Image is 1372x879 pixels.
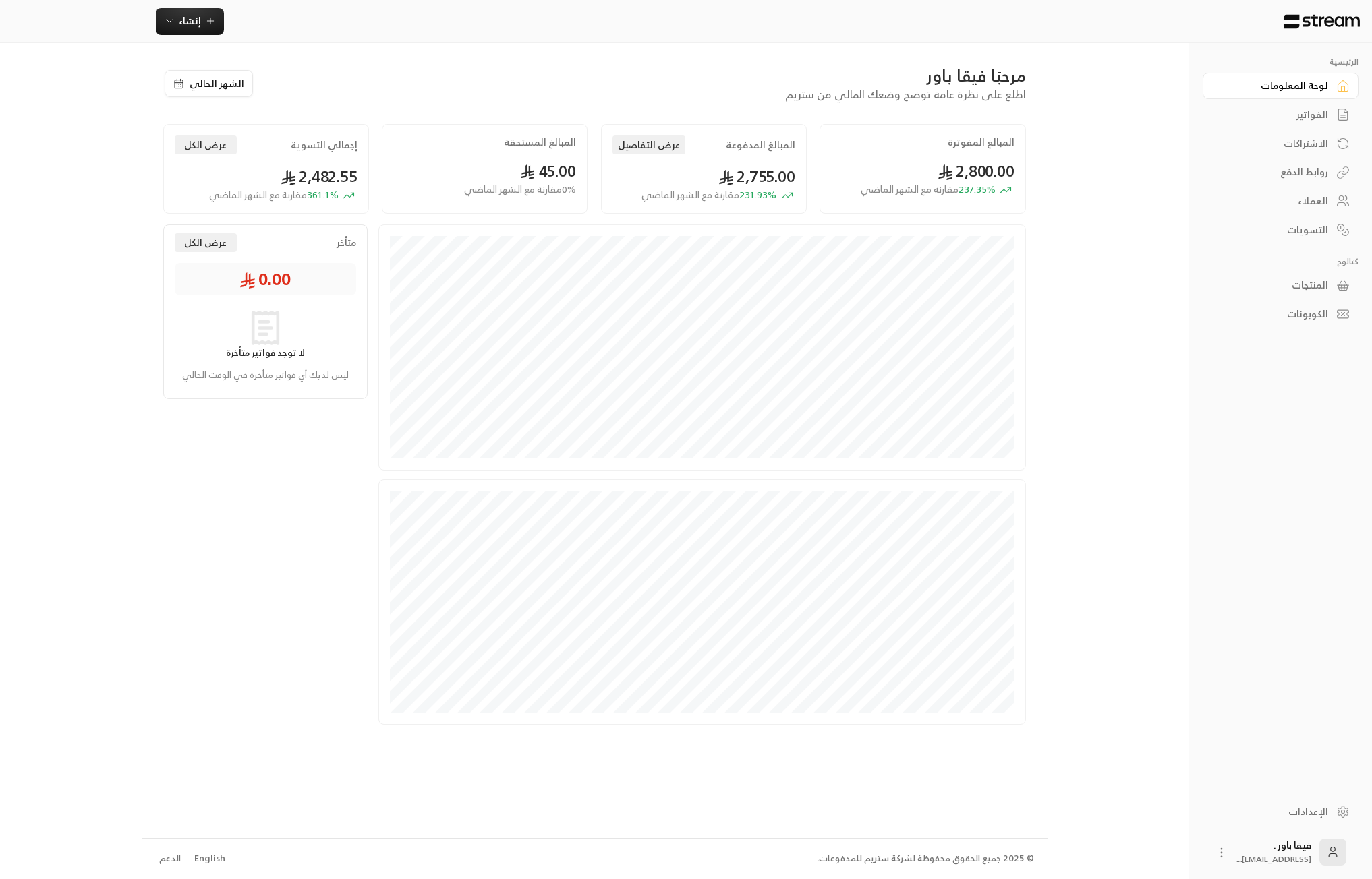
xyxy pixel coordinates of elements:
[861,183,996,197] span: 237.35 %
[209,188,339,202] span: 361.1 %
[938,157,1014,185] span: 2,800.00
[1236,852,1311,866] span: [EMAIL_ADDRESS]....
[175,135,237,154] button: عرض الكل
[785,85,1026,104] span: اطلع على نظرة عامة توضح وضعك المالي من ستريم
[1220,108,1328,121] div: الفواتير
[464,183,576,197] span: 0 % مقارنة مع الشهر الماضي
[1203,159,1359,185] a: روابط الدفع
[1203,57,1359,67] p: الرئيسية
[1220,223,1328,237] div: التسويات
[181,369,349,382] p: ليس لديك أي فواتير متأخرة في الوقت الحالي
[194,852,225,866] div: English
[641,186,739,203] span: مقارنة مع الشهر الماضي
[718,162,795,190] span: 2,755.00
[520,157,577,185] span: 45.00
[861,181,959,198] span: مقارنة مع الشهر الماضي
[1220,165,1328,179] div: روابط الدفع
[1220,278,1328,292] div: المنتجات
[156,8,224,35] button: إنشاء
[1220,137,1328,150] div: الاشتراكات
[612,135,685,154] button: عرض التفاصيل
[1203,188,1359,214] a: العملاء
[267,65,1026,86] div: مرحبًا فيقا باور
[641,188,776,202] span: 231.93 %
[1220,307,1328,321] div: الكوبونات
[1203,272,1359,299] a: المنتجات
[504,135,576,149] h2: المبالغ المستحقة
[209,186,307,203] span: مقارنة مع الشهر الماضي
[291,138,358,152] h2: إجمالي التسوية
[1203,256,1359,267] p: كتالوج
[175,233,237,252] button: عرض الكل
[818,852,1034,866] div: © 2025 جميع الحقوق محفوظة لشركة ستريم للمدفوعات.
[179,12,201,29] span: إنشاء
[1203,102,1359,128] a: الفواتير
[1203,301,1359,328] a: الكوبونات
[226,345,305,361] strong: لا توجد فواتير متأخرة
[726,138,795,152] h2: المبالغ المدفوعة
[165,70,253,97] button: الشهر الحالي
[1236,839,1311,866] div: فيقا باور .
[1220,79,1328,92] div: لوحة المعلومات
[1203,130,1359,156] a: الاشتراكات
[1220,805,1328,818] div: الإعدادات
[239,268,291,290] span: 0.00
[1220,194,1328,208] div: العملاء
[948,135,1014,149] h2: المبالغ المفوترة
[281,162,358,190] span: 2,482.55
[1203,216,1359,243] a: التسويات
[337,236,356,249] span: متأخر
[155,847,185,871] a: الدعم
[1282,14,1361,29] img: Logo
[1203,73,1359,99] a: لوحة المعلومات
[1203,798,1359,824] a: الإعدادات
